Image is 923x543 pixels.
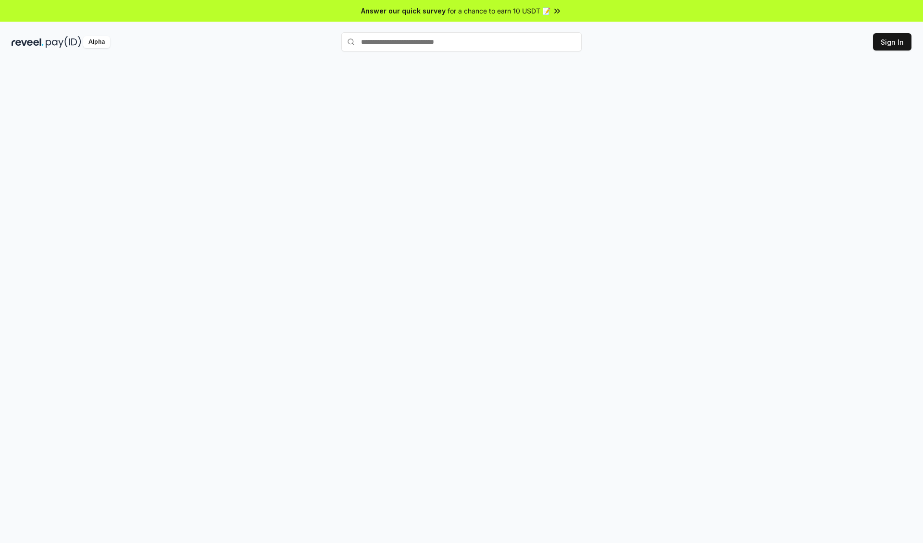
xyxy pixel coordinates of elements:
img: reveel_dark [12,36,44,48]
img: pay_id [46,36,81,48]
div: Alpha [83,36,110,48]
button: Sign In [873,33,911,51]
span: Answer our quick survey [361,6,446,16]
span: for a chance to earn 10 USDT 📝 [448,6,550,16]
